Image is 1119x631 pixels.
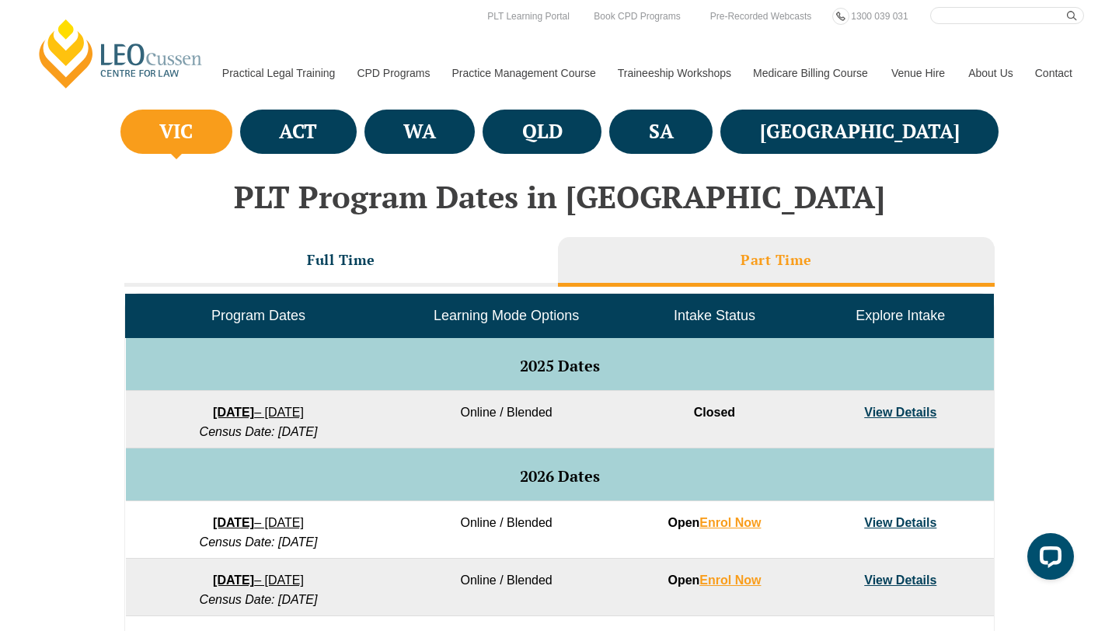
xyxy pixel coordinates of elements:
a: CPD Programs [345,40,440,106]
h4: [GEOGRAPHIC_DATA] [760,119,960,145]
h4: QLD [522,119,563,145]
span: Closed [694,406,735,419]
em: Census Date: [DATE] [200,535,318,549]
td: Online / Blended [391,559,621,616]
a: View Details [864,406,936,419]
strong: [DATE] [213,573,254,587]
h4: WA [403,119,436,145]
a: Enrol Now [699,516,761,529]
a: 1300 039 031 [847,8,912,25]
a: View Details [864,573,936,587]
a: Traineeship Workshops [606,40,741,106]
h4: VIC [159,119,193,145]
a: PLT Learning Portal [483,8,573,25]
em: Census Date: [DATE] [200,425,318,438]
a: Pre-Recorded Webcasts [706,8,816,25]
span: 1300 039 031 [851,11,908,22]
a: [DATE]– [DATE] [213,516,304,529]
strong: [DATE] [213,516,254,529]
a: Book CPD Programs [590,8,684,25]
h3: Part Time [741,251,812,269]
a: Medicare Billing Course [741,40,880,106]
a: [PERSON_NAME] Centre for Law [35,17,207,90]
a: About Us [957,40,1023,106]
a: Enrol Now [699,573,761,587]
a: Venue Hire [880,40,957,106]
h4: SA [649,119,674,145]
strong: [DATE] [213,406,254,419]
a: View Details [864,516,936,529]
iframe: LiveChat chat widget [1015,527,1080,592]
td: Online / Blended [391,501,621,559]
span: 2025 Dates [520,355,600,376]
a: Contact [1023,40,1084,106]
span: 2026 Dates [520,465,600,486]
a: [DATE]– [DATE] [213,406,304,419]
strong: Open [668,573,761,587]
span: Explore Intake [856,308,945,323]
span: Program Dates [211,308,305,323]
em: Census Date: [DATE] [200,593,318,606]
h3: Full Time [307,251,375,269]
a: [DATE]– [DATE] [213,573,304,587]
span: Learning Mode Options [434,308,579,323]
strong: Open [668,516,761,529]
h2: PLT Program Dates in [GEOGRAPHIC_DATA] [117,180,1002,214]
span: Intake Status [674,308,755,323]
a: Practice Management Course [441,40,606,106]
a: Practical Legal Training [211,40,346,106]
h4: ACT [279,119,317,145]
td: Online / Blended [391,391,621,448]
